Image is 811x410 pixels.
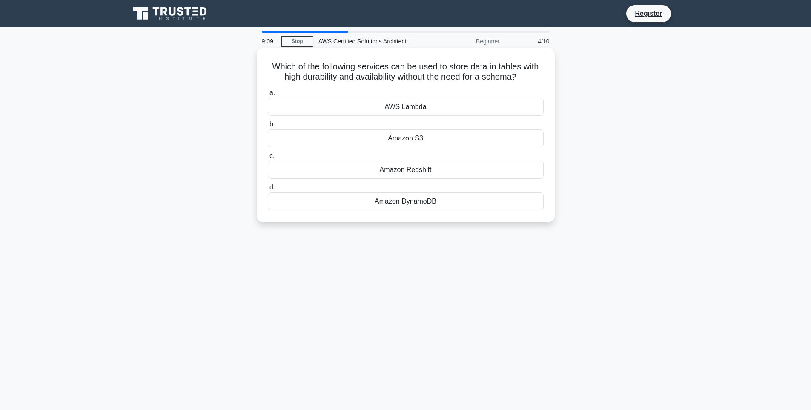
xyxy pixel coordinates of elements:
span: a. [269,89,275,96]
a: Register [630,8,667,19]
div: AWS Certified Solutions Architect [313,33,430,50]
div: 4/10 [505,33,555,50]
div: Beginner [430,33,505,50]
h5: Which of the following services can be used to store data in tables with high durability and avai... [267,61,544,83]
span: d. [269,183,275,191]
a: Stop [281,36,313,47]
div: Amazon Redshift [268,161,544,179]
div: Amazon S3 [268,129,544,147]
span: c. [269,152,275,159]
div: 9:09 [257,33,281,50]
div: Amazon DynamoDB [268,192,544,210]
div: AWS Lambda [268,98,544,116]
span: b. [269,120,275,128]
